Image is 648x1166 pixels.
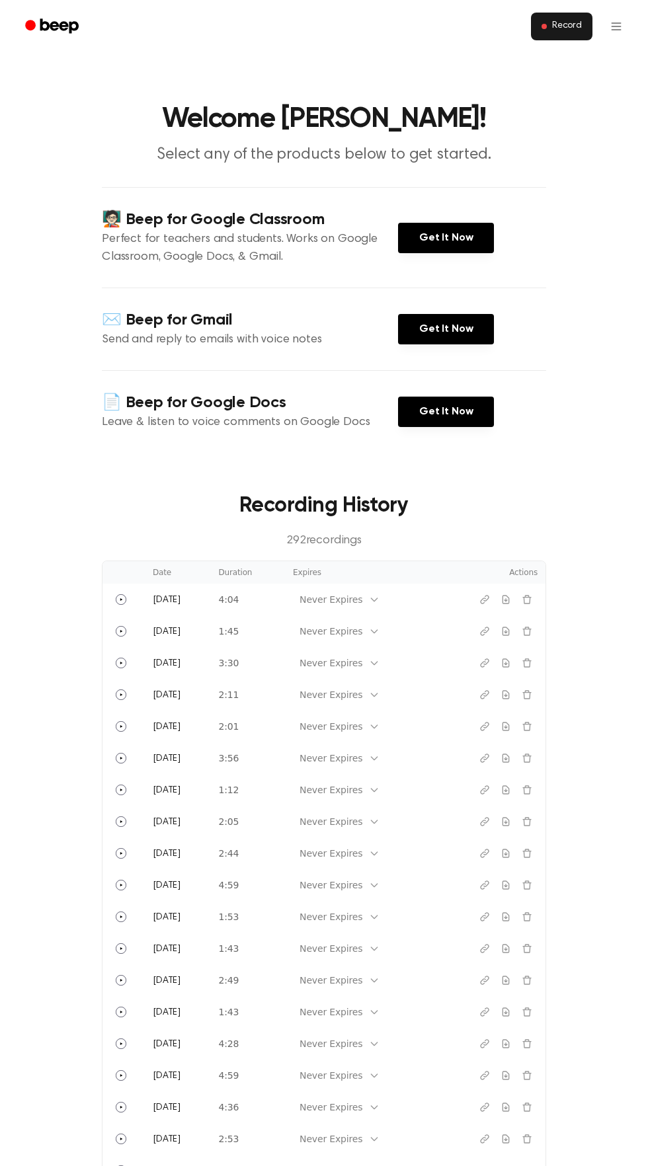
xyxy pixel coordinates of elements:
[474,589,495,610] button: Copy link
[474,970,495,991] button: Copy link
[110,684,132,705] button: Play
[516,970,538,991] button: Delete recording
[516,906,538,927] button: Delete recording
[110,874,132,896] button: Play
[123,490,525,522] h3: Recording History
[495,621,516,642] button: Download recording
[495,843,516,864] button: Download recording
[516,716,538,737] button: Delete recording
[474,1001,495,1023] button: Copy link
[495,938,516,959] button: Download recording
[300,1101,362,1114] div: Never Expires
[398,223,494,253] a: Get It Now
[210,615,285,647] td: 1:45
[474,684,495,705] button: Copy link
[210,996,285,1028] td: 1:43
[495,748,516,769] button: Download recording
[110,843,132,864] button: Play
[516,1128,538,1149] button: Delete recording
[102,231,398,266] p: Perfect for teachers and students. Works on Google Classroom, Google Docs, & Gmail.
[110,970,132,991] button: Play
[153,1040,181,1049] span: [DATE]
[210,584,285,615] td: 4:04
[495,906,516,927] button: Download recording
[474,874,495,896] button: Copy link
[210,1060,285,1091] td: 4:59
[110,811,132,832] button: Play
[153,691,181,700] span: [DATE]
[300,1069,362,1083] div: Never Expires
[474,906,495,927] button: Copy link
[600,11,632,42] button: Open menu
[300,752,362,765] div: Never Expires
[102,331,398,349] p: Send and reply to emails with voice notes
[153,976,181,986] span: [DATE]
[153,945,181,954] span: [DATE]
[440,561,546,584] th: Actions
[153,818,181,827] span: [DATE]
[102,309,398,331] h4: ✉️ Beep for Gmail
[495,652,516,674] button: Download recording
[516,589,538,610] button: Delete recording
[474,811,495,832] button: Copy link
[110,589,132,610] button: Play
[110,779,132,800] button: Play
[474,843,495,864] button: Copy link
[495,716,516,737] button: Download recording
[474,779,495,800] button: Copy link
[153,881,181,890] span: [DATE]
[495,1033,516,1054] button: Download recording
[210,869,285,901] td: 4:59
[210,679,285,711] td: 2:11
[110,621,132,642] button: Play
[110,748,132,769] button: Play
[474,1033,495,1054] button: Copy link
[495,1097,516,1118] button: Download recording
[531,13,592,40] button: Record
[474,1128,495,1149] button: Copy link
[474,716,495,737] button: Copy link
[495,1001,516,1023] button: Download recording
[153,1135,181,1144] span: [DATE]
[16,106,632,134] h1: Welcome [PERSON_NAME]!
[210,806,285,837] td: 2:05
[153,659,181,668] span: [DATE]
[516,684,538,705] button: Delete recording
[153,754,181,763] span: [DATE]
[300,593,362,607] div: Never Expires
[210,742,285,774] td: 3:56
[210,901,285,933] td: 1:53
[153,1071,181,1081] span: [DATE]
[285,561,440,584] th: Expires
[210,933,285,964] td: 1:43
[16,14,91,40] a: Beep
[300,625,362,639] div: Never Expires
[110,1097,132,1118] button: Play
[300,1132,362,1146] div: Never Expires
[516,1065,538,1086] button: Delete recording
[516,874,538,896] button: Delete recording
[153,596,181,605] span: [DATE]
[516,1097,538,1118] button: Delete recording
[145,561,210,584] th: Date
[516,748,538,769] button: Delete recording
[110,906,132,927] button: Play
[495,811,516,832] button: Download recording
[300,656,362,670] div: Never Expires
[210,837,285,869] td: 2:44
[110,1001,132,1023] button: Play
[300,688,362,702] div: Never Expires
[300,1005,362,1019] div: Never Expires
[153,849,181,859] span: [DATE]
[516,621,538,642] button: Delete recording
[153,627,181,637] span: [DATE]
[123,532,525,550] p: 292 recording s
[300,815,362,829] div: Never Expires
[516,843,538,864] button: Delete recording
[474,748,495,769] button: Copy link
[495,1128,516,1149] button: Download recording
[516,1033,538,1054] button: Delete recording
[300,974,362,988] div: Never Expires
[210,774,285,806] td: 1:12
[516,811,538,832] button: Delete recording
